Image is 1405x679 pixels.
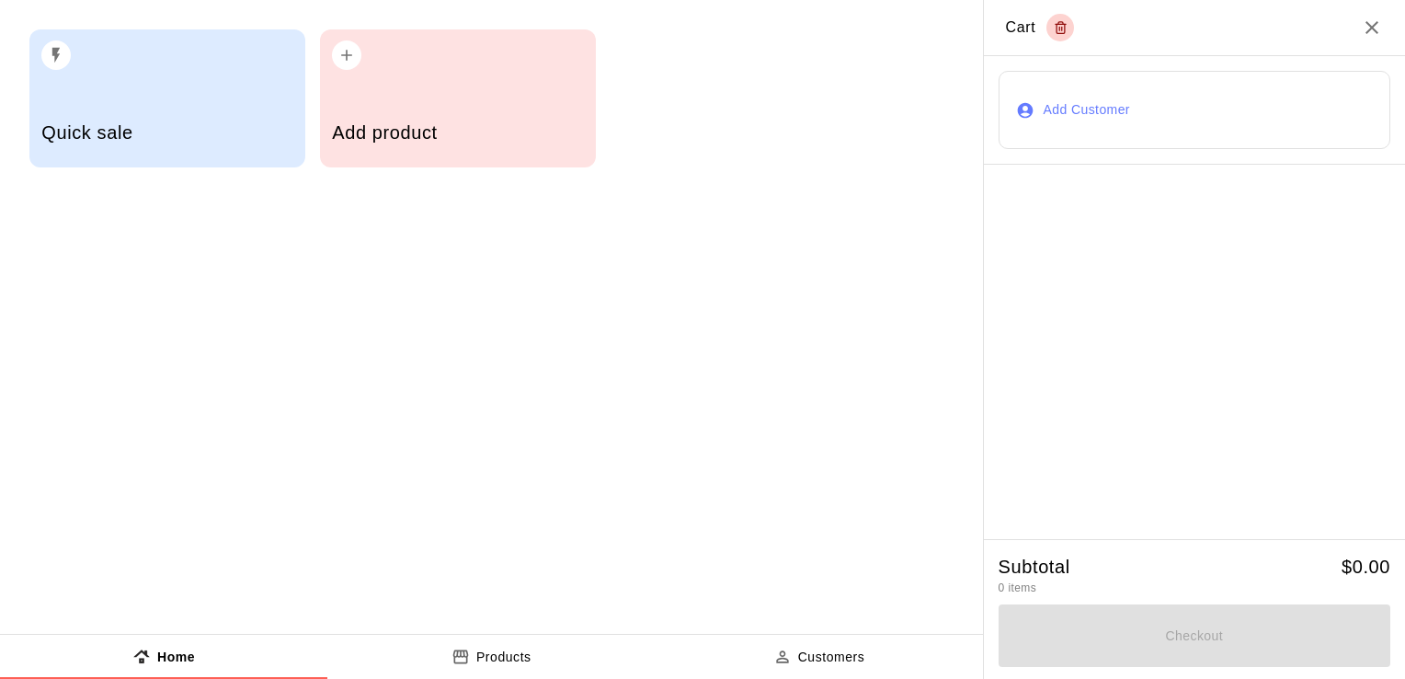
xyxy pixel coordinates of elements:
[999,581,1036,594] span: 0 items
[1342,555,1390,580] h5: $ 0.00
[157,648,195,667] p: Home
[29,29,305,167] button: Quick sale
[999,71,1390,149] button: Add Customer
[320,29,596,167] button: Add product
[332,121,583,145] h5: Add product
[41,121,292,145] h5: Quick sale
[798,648,865,667] p: Customers
[999,555,1070,580] h5: Subtotal
[476,648,531,667] p: Products
[1361,17,1383,39] button: Close
[1046,14,1074,41] button: Empty cart
[1006,14,1075,41] div: Cart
